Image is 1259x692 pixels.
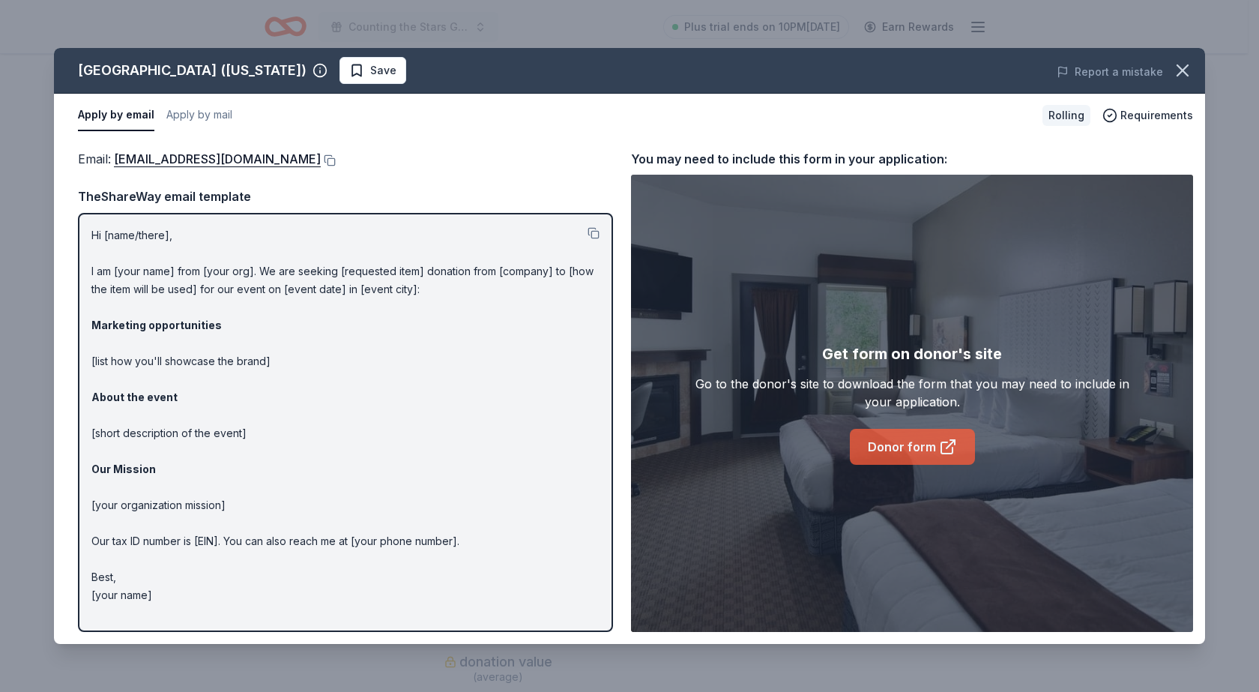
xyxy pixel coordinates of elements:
span: Requirements [1120,106,1193,124]
button: Apply by mail [166,100,232,131]
strong: Marketing opportunities [91,319,222,331]
button: Apply by email [78,100,154,131]
p: Hi [name/there], I am [your name] from [your org]. We are seeking [requested item] donation from ... [91,226,600,604]
div: Go to the donor's site to download the form that you may need to include in your application. [687,375,1137,411]
span: Email : [78,151,321,166]
span: Save [370,61,396,79]
div: [GEOGRAPHIC_DATA] ([US_STATE]) [78,58,307,82]
div: Rolling [1042,105,1090,126]
strong: About the event [91,391,178,403]
button: Save [339,57,406,84]
button: Requirements [1102,106,1193,124]
div: TheShareWay email template [78,187,613,206]
strong: Our Mission [91,463,156,475]
a: [EMAIL_ADDRESS][DOMAIN_NAME] [114,149,321,169]
div: You may need to include this form in your application: [631,149,1193,169]
a: Donor form [850,429,975,465]
div: Get form on donor's site [822,342,1002,366]
button: Report a mistake [1057,63,1163,81]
